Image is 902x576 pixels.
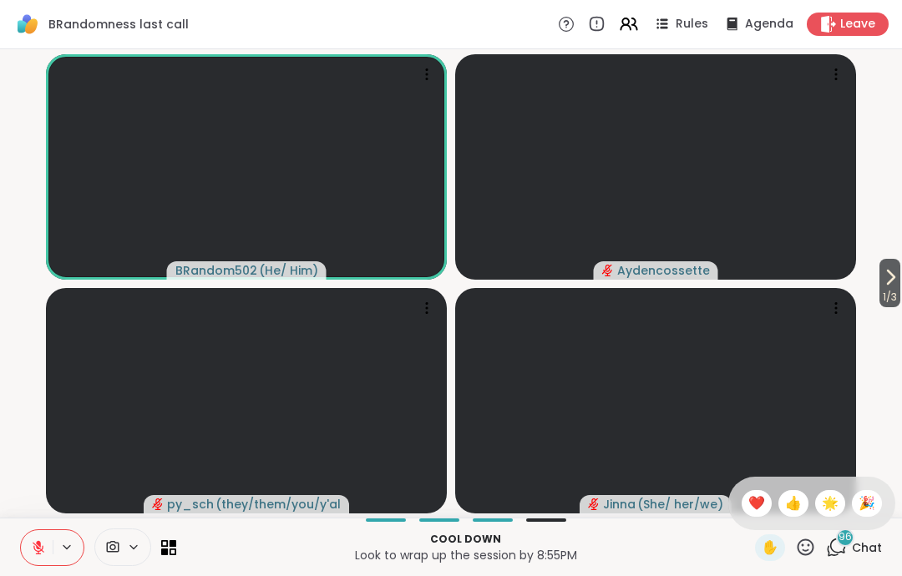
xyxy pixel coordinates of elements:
span: audio-muted [588,498,600,510]
span: audio-muted [152,498,164,510]
p: Look to wrap up the session by 8:55PM [186,547,745,563]
span: ❤️ [748,493,765,513]
span: ( He/ Him ) [259,262,318,279]
span: 👍 [785,493,802,513]
span: Rules [676,16,708,33]
span: py_sch [167,496,214,513]
span: audio-muted [602,265,614,276]
span: ( they/them/you/y'all/i/we ) [215,496,341,513]
span: BRandom502 [175,262,257,279]
span: 96 [839,530,852,544]
span: 🌟 [822,493,839,513]
span: Leave [840,16,875,33]
p: Cool down [186,532,745,547]
span: 1 / 3 [879,287,900,307]
span: ( She/ her/we ) [637,496,723,513]
span: ✋ [762,538,778,558]
button: 1/3 [879,259,900,307]
span: Jinna [603,496,636,513]
span: Agenda [745,16,793,33]
span: Chat [852,539,882,556]
img: ShareWell Logomark [13,10,42,38]
span: BRandomness last call [48,16,189,33]
span: Aydencossette [617,262,710,279]
span: 🎉 [859,493,875,513]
